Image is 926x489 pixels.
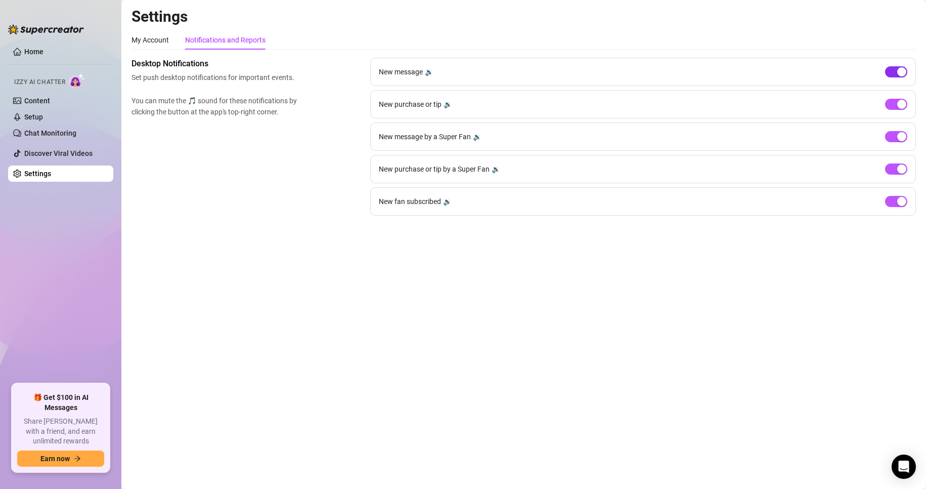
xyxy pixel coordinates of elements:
a: Settings [24,170,51,178]
a: Discover Viral Videos [24,149,93,157]
span: New message [379,66,423,77]
a: Chat Monitoring [24,129,76,137]
img: logo-BBDzfeDw.svg [8,24,84,34]
span: Desktop Notifications [131,58,301,70]
h2: Settings [131,7,916,26]
span: You can mute the 🎵 sound for these notifications by clicking the button at the app's top-right co... [131,95,301,117]
span: Earn now [40,455,70,463]
button: Earn nowarrow-right [17,451,104,467]
div: 🔉 [492,164,500,175]
div: Notifications and Reports [185,34,266,46]
div: 🔉 [425,66,433,77]
span: 🎁 Get $100 in AI Messages [17,393,104,413]
div: 🔉 [473,131,481,142]
span: Set push desktop notifications for important events. [131,72,301,83]
div: 🔉 [444,99,452,110]
a: Content [24,97,50,105]
img: AI Chatter [69,73,85,88]
div: 🔉 [443,196,452,207]
span: Izzy AI Chatter [14,77,65,87]
span: New fan subscribed [379,196,441,207]
a: Setup [24,113,43,121]
span: New purchase or tip by a Super Fan [379,164,490,175]
a: Home [24,48,43,56]
span: New purchase or tip [379,99,442,110]
div: My Account [131,34,169,46]
span: New message by a Super Fan [379,131,471,142]
span: Share [PERSON_NAME] with a friend, and earn unlimited rewards [17,417,104,446]
div: Open Intercom Messenger [892,455,916,479]
span: arrow-right [74,455,81,462]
